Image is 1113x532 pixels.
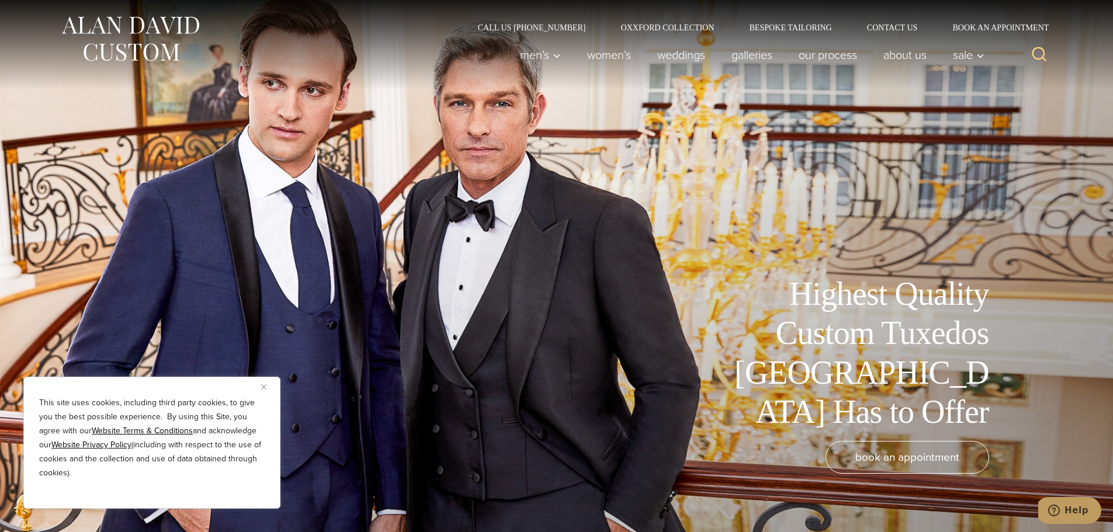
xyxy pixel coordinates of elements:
[644,43,718,67] a: weddings
[507,43,990,67] nav: Primary Navigation
[261,380,275,394] button: Close
[1025,41,1053,69] button: View Search Form
[826,441,989,474] a: book an appointment
[870,43,939,67] a: About Us
[507,43,574,67] button: Child menu of Men’s
[51,439,131,451] a: Website Privacy Policy
[850,23,935,32] a: Contact Us
[92,425,193,437] a: Website Terms & Conditions
[39,396,265,480] p: This site uses cookies, including third party cookies, to give you the best possible experience. ...
[718,43,785,67] a: Galleries
[785,43,870,67] a: Our Process
[1038,497,1101,526] iframe: Opens a widget where you can chat to one of our agents
[603,23,731,32] a: Oxxford Collection
[935,23,1053,32] a: Book an Appointment
[460,23,604,32] a: Call Us [PHONE_NUMBER]
[460,23,1053,32] nav: Secondary Navigation
[574,43,644,67] a: Women’s
[939,43,990,67] button: Child menu of Sale
[855,448,959,465] span: book an appointment
[726,274,989,432] h1: Highest Quality Custom Tuxedos [GEOGRAPHIC_DATA] Has to Offer
[60,13,200,65] img: Alan David Custom
[731,23,849,32] a: Bespoke Tailoring
[261,384,266,390] img: Close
